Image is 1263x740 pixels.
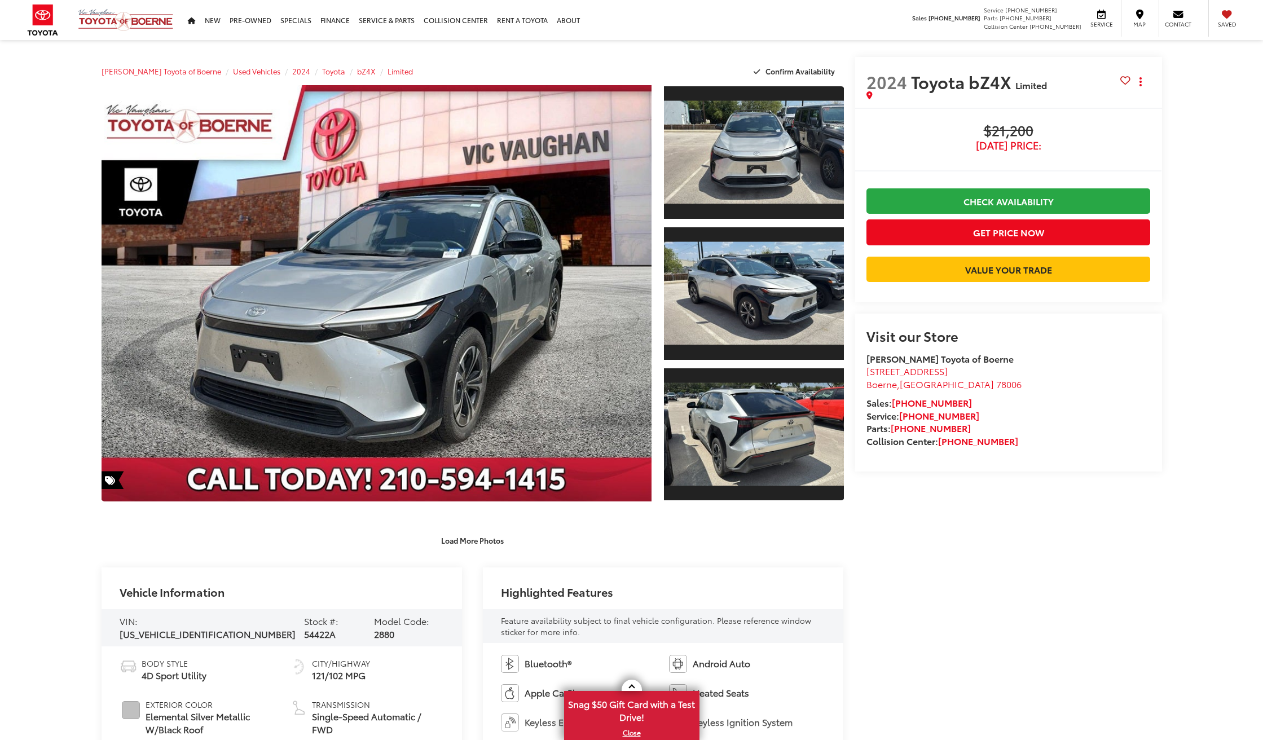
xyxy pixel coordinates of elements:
span: Model Code: [374,614,429,627]
a: Check Availability [866,188,1151,214]
h2: Vehicle Information [120,585,225,598]
img: 2024 Toyota bZ4X Limited [662,101,846,204]
span: #C0C0C0 [122,701,140,719]
span: Single-Speed Automatic / FWD [312,710,444,736]
a: Used Vehicles [233,66,280,76]
h2: Highlighted Features [501,585,613,598]
span: [PHONE_NUMBER] [1005,6,1057,14]
img: 2024 Toyota bZ4X Limited [662,242,846,345]
span: Saved [1214,20,1239,28]
img: Fuel Economy [290,658,308,676]
span: Contact [1165,20,1191,28]
span: Collision Center [984,22,1028,30]
span: VIN: [120,614,138,627]
span: , [866,377,1022,390]
button: Actions [1130,72,1150,91]
span: Feature availability subject to final vehicle configuration. Please reference window sticker for ... [501,615,811,637]
a: [PHONE_NUMBER] [899,409,979,422]
span: Parts [984,14,998,22]
a: 2024 [292,66,310,76]
span: 54422A [304,627,336,640]
span: [STREET_ADDRESS] [866,364,948,377]
button: Get Price Now [866,219,1151,245]
a: [PHONE_NUMBER] [938,434,1018,447]
span: Confirm Availability [765,66,835,76]
span: Service [984,6,1004,14]
strong: Parts: [866,421,971,434]
span: Toyota bZ4X [911,69,1015,94]
img: Apple CarPlay [501,684,519,702]
strong: Service: [866,409,979,422]
span: Elemental Silver Metallic W/Black Roof [146,710,274,736]
span: 2024 [866,69,907,94]
span: $21,200 [866,123,1151,140]
img: Android Auto [669,655,687,673]
strong: Collision Center: [866,434,1018,447]
strong: [PERSON_NAME] Toyota of Boerne [866,352,1014,365]
a: Expand Photo 1 [664,85,843,220]
img: Keyless Entry [501,713,519,732]
a: [PERSON_NAME] Toyota of Boerne [102,66,221,76]
a: Expand Photo 0 [102,85,652,501]
img: 2024 Toyota bZ4X Limited [96,83,657,504]
h2: Visit our Store [866,328,1151,343]
span: Special [102,471,124,489]
span: dropdown dots [1139,77,1142,86]
span: [PHONE_NUMBER] [1029,22,1081,30]
span: Transmission [312,699,444,710]
strong: Sales: [866,396,972,409]
a: Toyota [322,66,345,76]
span: Bluetooth® [525,657,571,670]
span: 121/102 MPG [312,669,370,682]
span: Map [1127,20,1152,28]
span: Stock #: [304,614,338,627]
a: [PHONE_NUMBER] [891,421,971,434]
img: Bluetooth® [501,655,519,673]
a: Expand Photo 3 [664,367,843,502]
img: Vic Vaughan Toyota of Boerne [78,8,174,32]
img: 2024 Toyota bZ4X Limited [662,383,846,486]
button: Confirm Availability [747,61,844,81]
a: bZ4X [357,66,376,76]
span: 78006 [996,377,1022,390]
span: Heated Seats [693,686,749,699]
span: Exterior Color [146,699,274,710]
button: Load More Photos [433,530,512,550]
a: [STREET_ADDRESS] Boerne,[GEOGRAPHIC_DATA] 78006 [866,364,1022,390]
span: City/Highway [312,658,370,669]
a: [PHONE_NUMBER] [892,396,972,409]
span: Body Style [142,658,206,669]
span: [US_VEHICLE_IDENTIFICATION_NUMBER] [120,627,296,640]
span: 2880 [374,627,394,640]
span: 4D Sport Utility [142,669,206,682]
a: Limited [388,66,413,76]
span: Apple CarPlay [525,686,585,699]
span: [PHONE_NUMBER] [1000,14,1051,22]
span: Limited [1015,78,1047,91]
span: Android Auto [693,657,750,670]
span: Sales [912,14,927,22]
span: [GEOGRAPHIC_DATA] [900,377,994,390]
span: Boerne [866,377,897,390]
a: Expand Photo 2 [664,226,843,361]
span: [DATE] Price: [866,140,1151,151]
span: [PHONE_NUMBER] [928,14,980,22]
a: Value Your Trade [866,257,1151,282]
span: Snag $50 Gift Card with a Test Drive! [565,692,698,726]
span: Service [1089,20,1114,28]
